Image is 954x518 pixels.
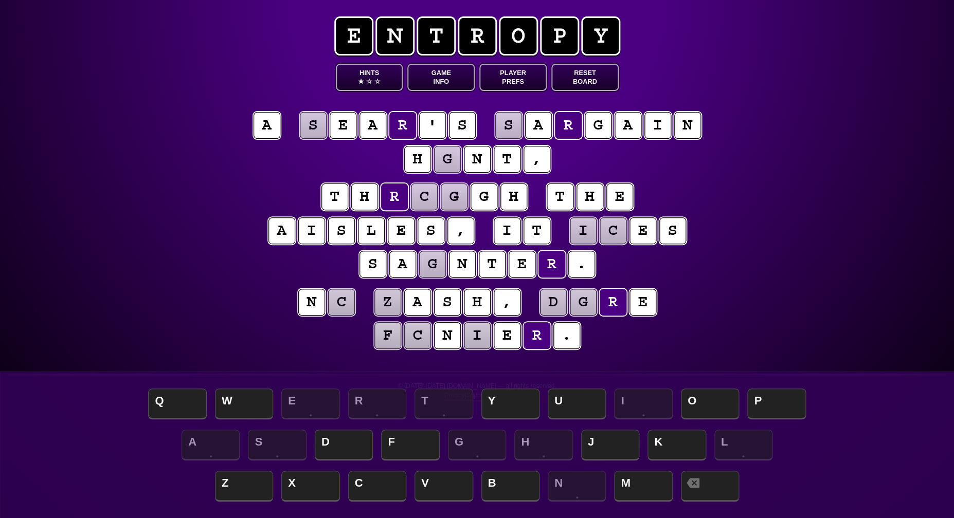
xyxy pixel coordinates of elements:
puzzle-tile: t [524,217,550,244]
puzzle-tile: h [404,146,431,173]
puzzle-tile: c [328,289,355,316]
puzzle-tile: r [555,112,582,139]
span: T [415,388,473,419]
span: y [581,16,620,55]
puzzle-tile: s [495,112,522,139]
puzzle-tile: , [524,146,550,173]
span: X [281,471,339,502]
puzzle-tile: t [494,146,520,173]
span: r [458,16,497,55]
puzzle-tile: . [568,251,595,277]
span: B [481,471,539,502]
span: M [614,471,672,502]
puzzle-tile: l [358,217,385,244]
span: I [614,388,672,419]
puzzle-tile: n [449,251,476,277]
span: G [448,430,506,460]
puzzle-tile: e [629,289,656,316]
span: F [381,430,439,460]
span: O [681,388,739,419]
puzzle-tile: g [419,251,446,277]
puzzle-tile: s [449,112,476,139]
span: D [315,430,373,460]
puzzle-tile: a [525,112,552,139]
puzzle-tile: s [659,217,686,244]
puzzle-tile: , [447,217,474,244]
puzzle-tile: n [464,146,491,173]
span: Q [148,388,206,419]
puzzle-tile: a [404,289,431,316]
span: Z [215,471,273,502]
puzzle-tile: h [464,289,491,316]
puzzle-tile: g [441,183,467,210]
button: ResetBoard [551,64,619,91]
puzzle-tile: d [540,289,567,316]
puzzle-tile: i [298,217,325,244]
puzzle-tile: i [570,217,597,244]
span: ☆ [374,77,380,86]
puzzle-tile: t [547,183,573,210]
span: R [348,388,406,419]
puzzle-tile: i [644,112,671,139]
span: K [647,430,706,460]
puzzle-tile: a [389,251,416,277]
puzzle-tile: r [381,183,408,210]
puzzle-tile: e [494,322,520,349]
span: P [747,388,805,419]
puzzle-tile: s [434,289,461,316]
puzzle-tile: a [359,112,386,139]
puzzle-tile: . [553,322,580,349]
puzzle-tile: h [577,183,603,210]
span: W [215,388,273,419]
puzzle-tile: s [359,251,386,277]
puzzle-tile: n [674,112,701,139]
puzzle-tile: n [298,289,325,316]
span: J [581,430,639,460]
puzzle-tile: c [411,183,438,210]
span: A [182,430,240,460]
puzzle-tile: g [570,289,597,316]
span: V [415,471,473,502]
button: Hints★ ☆ ☆ [336,64,403,91]
puzzle-tile: g [471,183,497,210]
span: o [499,16,538,55]
span: U [548,388,606,419]
span: S [248,430,306,460]
puzzle-tile: e [606,183,633,210]
puzzle-tile: c [600,217,626,244]
puzzle-tile: c [404,322,431,349]
puzzle-tile: h [351,183,378,210]
span: N [548,471,606,502]
button: GameInfo [407,64,475,91]
puzzle-tile: e [330,112,356,139]
puzzle-tile: s [418,217,444,244]
puzzle-tile: r [389,112,416,139]
button: PlayerPrefs [479,64,547,91]
puzzle-tile: e [629,217,656,244]
span: H [514,430,572,460]
puzzle-tile: r [524,322,550,349]
puzzle-tile: a [268,217,295,244]
span: C [348,471,406,502]
span: e [334,16,373,55]
puzzle-tile: a [615,112,641,139]
span: t [417,16,456,55]
span: ☆ [366,77,372,86]
puzzle-tile: t [321,183,348,210]
puzzle-tile: z [374,289,401,316]
puzzle-tile: r [538,251,565,277]
puzzle-tile: f [374,322,401,349]
puzzle-tile: s [328,217,355,244]
puzzle-tile: i [464,322,491,349]
puzzle-tile: r [600,289,626,316]
span: E [281,388,339,419]
puzzle-tile: i [494,217,520,244]
puzzle-tile: e [388,217,415,244]
puzzle-tile: t [479,251,506,277]
puzzle-tile: ' [419,112,446,139]
span: Y [481,388,539,419]
puzzle-tile: , [494,289,520,316]
span: p [540,16,579,55]
span: L [714,430,772,460]
span: ★ [358,77,364,86]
